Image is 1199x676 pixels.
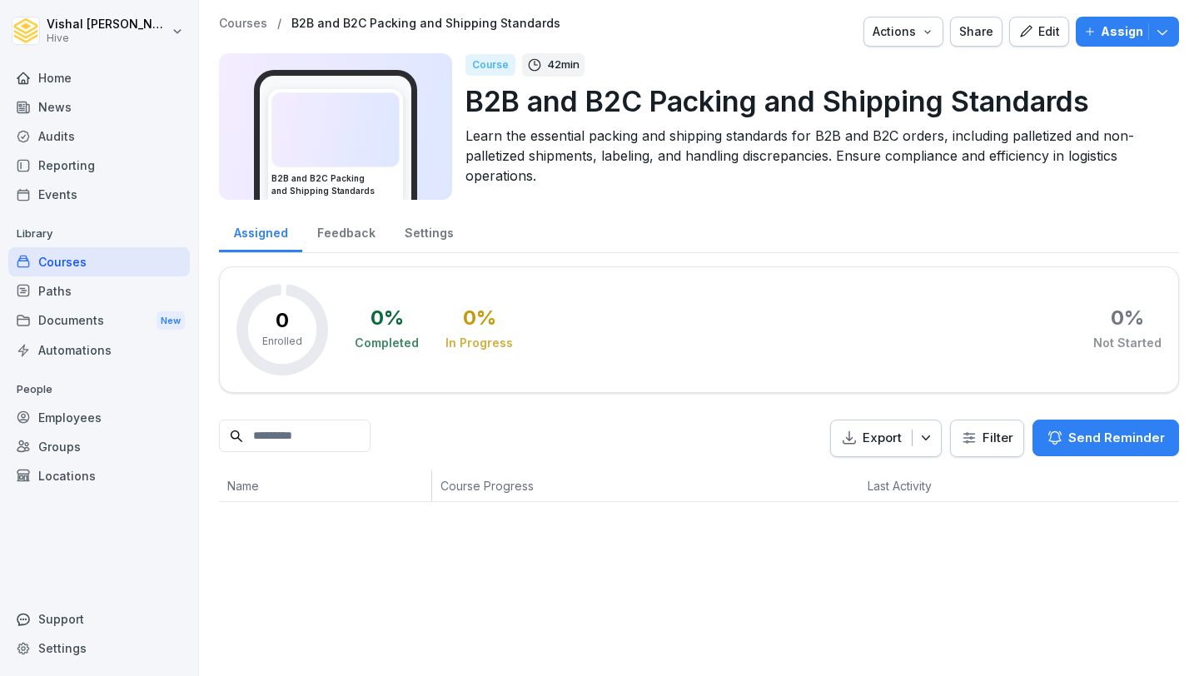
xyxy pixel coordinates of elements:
[8,306,190,336] a: DocumentsNew
[951,420,1023,456] button: Filter
[371,308,404,328] div: 0 %
[8,306,190,336] div: Documents
[8,336,190,365] a: Automations
[873,22,934,41] div: Actions
[8,221,190,247] p: Library
[227,477,423,495] p: Name
[8,247,190,276] a: Courses
[8,403,190,432] a: Employees
[219,210,302,252] a: Assigned
[8,151,190,180] a: Reporting
[465,126,1166,186] p: Learn the essential packing and shipping standards for B2B and B2C orders, including palletized a...
[1068,429,1165,447] p: Send Reminder
[8,432,190,461] a: Groups
[1009,17,1069,47] button: Edit
[1101,22,1143,41] p: Assign
[8,122,190,151] a: Audits
[1111,308,1144,328] div: 0 %
[47,17,168,32] p: Vishal [PERSON_NAME]
[8,461,190,490] a: Locations
[291,17,560,31] a: B2B and B2C Packing and Shipping Standards
[863,429,902,448] p: Export
[8,376,190,403] p: People
[271,172,400,197] h3: B2B and B2C Packing and Shipping Standards
[950,17,1002,47] button: Share
[8,276,190,306] a: Paths
[1032,420,1179,456] button: Send Reminder
[445,335,513,351] div: In Progress
[863,17,943,47] button: Actions
[390,210,468,252] a: Settings
[1018,22,1060,41] div: Edit
[8,63,190,92] a: Home
[959,22,993,41] div: Share
[47,32,168,44] p: Hive
[440,477,690,495] p: Course Progress
[465,54,515,76] div: Course
[302,210,390,252] a: Feedback
[8,180,190,209] a: Events
[961,430,1013,446] div: Filter
[1076,17,1179,47] button: Assign
[1093,335,1162,351] div: Not Started
[8,92,190,122] a: News
[465,80,1166,122] p: B2B and B2C Packing and Shipping Standards
[830,420,942,457] button: Export
[219,17,267,31] a: Courses
[355,335,419,351] div: Completed
[277,17,281,31] p: /
[157,311,185,331] div: New
[262,334,302,349] p: Enrolled
[463,308,496,328] div: 0 %
[276,311,289,331] p: 0
[547,57,580,73] p: 42 min
[8,604,190,634] div: Support
[8,634,190,663] a: Settings
[868,477,984,495] p: Last Activity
